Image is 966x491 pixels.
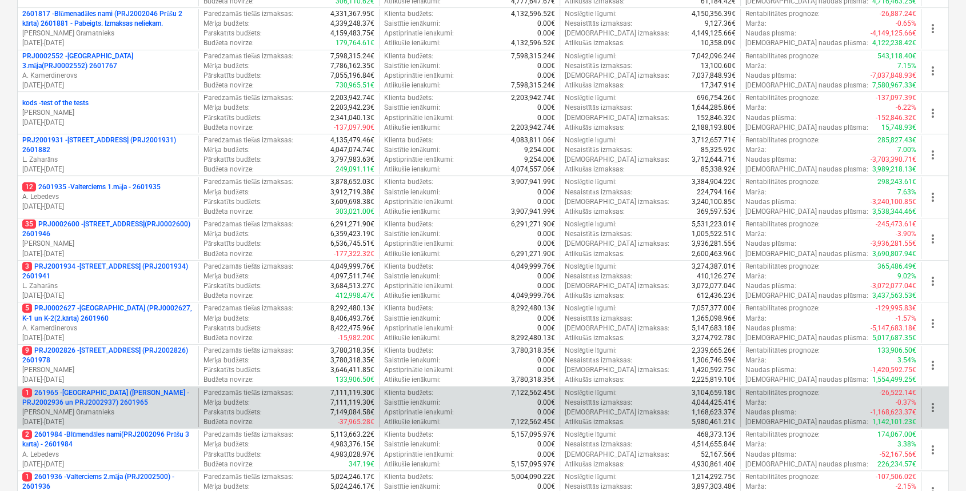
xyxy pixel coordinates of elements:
[926,317,940,330] span: more_vert
[537,103,555,113] p: 0.00€
[22,9,194,49] div: 2601817 -Blūmenadāles nami (PRJ2002046 Prūšu 2 kārta) 2601881 - Pabeigts. Izmaksas neliekam.[PERS...
[330,187,374,197] p: 3,912,719.38€
[330,71,374,81] p: 7,055,196.84€
[22,51,194,71] p: PRJ0002552 - [GEOGRAPHIC_DATA] 3.māja(PRJ0002552) 2601767
[926,232,940,246] span: more_vert
[336,165,374,174] p: 249,091.11€
[745,145,766,155] p: Marža :
[22,219,194,239] p: PRJ0002600 - [STREET_ADDRESS](PRJ0002600) 2601946
[22,346,194,365] p: PRJ2002826 - [STREET_ADDRESS] (PRJ2002826) 2601978
[22,182,194,211] div: 122601935 -Valterciems 1.māja - 2601935A. Lebedevs[DATE]-[DATE]
[22,51,194,91] div: PRJ0002552 -[GEOGRAPHIC_DATA] 3.māja(PRJ0002552) 2601767A. Kamerdinerovs[DATE]-[DATE]
[692,197,736,207] p: 3,240,100.85€
[330,113,374,123] p: 2,341,040.13€
[565,291,625,301] p: Atlikušās izmaksas :
[203,187,250,197] p: Mērķa budžets :
[22,417,194,427] p: [DATE] - [DATE]
[896,229,916,239] p: -3.90%
[22,98,194,127] div: kods -test of the tests[PERSON_NAME][DATE]-[DATE]
[745,281,796,291] p: Naudas plūsma :
[384,29,454,38] p: Apstiprinātie ienākumi :
[330,219,374,229] p: 6,291,271.90€
[705,19,736,29] p: 9,127.36€
[22,202,194,211] p: [DATE] - [DATE]
[384,197,454,207] p: Apstiprinātie ienākumi :
[877,177,916,187] p: 298,243.61€
[745,93,819,103] p: Rentabilitātes prognoze :
[897,187,916,197] p: 7.63%
[203,155,262,165] p: Pārskatīts budžets :
[203,177,293,187] p: Paredzamās tiešās izmaksas :
[203,304,293,313] p: Paredzamās tiešās izmaksas :
[565,197,669,207] p: [DEMOGRAPHIC_DATA] izmaksas :
[897,145,916,155] p: 7.00%
[511,207,555,217] p: 3,907,941.99€
[511,135,555,145] p: 4,083,811.06€
[565,229,632,239] p: Nesaistītās izmaksas :
[330,103,374,113] p: 2,203,942.23€
[203,103,250,113] p: Mērķa budžets :
[384,61,440,71] p: Saistītie ienākumi :
[697,113,736,123] p: 152,846.32€
[871,197,916,207] p: -3,240,100.85€
[384,272,440,281] p: Saistītie ienākumi :
[330,93,374,103] p: 2,203,942.74€
[22,281,194,291] p: L. Zaharāns
[330,61,374,71] p: 7,786,162.35€
[22,472,32,481] span: 1
[384,93,433,103] p: Klienta budžets :
[565,19,632,29] p: Nesaistītās izmaksas :
[745,165,868,174] p: [DEMOGRAPHIC_DATA] naudas plūsma :
[203,291,254,301] p: Budžeta novirze :
[384,187,440,197] p: Saistītie ienākumi :
[701,145,736,155] p: 85,325.92€
[692,123,736,133] p: 2,188,193.80€
[565,207,625,217] p: Atlikušās izmaksas :
[203,281,262,291] p: Pārskatīts budžets :
[537,71,555,81] p: 0.00€
[22,430,194,449] p: 2601984 - Blūmendāles nami(PRJ2002096 Prūšu 3 kārta) - 2601984
[384,304,433,313] p: Klienta budžets :
[565,272,632,281] p: Nesaistītās izmaksas :
[565,61,632,71] p: Nesaistītās izmaksas :
[203,165,254,174] p: Budžeta novirze :
[334,123,374,133] p: -137,097.90€
[877,135,916,145] p: 285,827.43€
[537,61,555,71] p: 0.00€
[565,249,625,259] p: Atlikušās izmaksas :
[22,118,194,127] p: [DATE] - [DATE]
[384,291,441,301] p: Atlikušie ienākumi :
[697,187,736,197] p: 224,794.16€
[896,103,916,113] p: -6.22%
[384,155,454,165] p: Apstiprinātie ienākumi :
[692,249,736,259] p: 2,600,463.96€
[692,229,736,239] p: 1,005,522.51€
[565,177,617,187] p: Noslēgtie līgumi :
[330,29,374,38] p: 4,159,483.75€
[330,145,374,155] p: 4,047,074.74€
[511,291,555,301] p: 4,049,999.76€
[203,207,254,217] p: Budžeta novirze :
[384,135,433,145] p: Klienta budžets :
[701,165,736,174] p: 85,338.92€
[876,219,916,229] p: -245,473.61€
[330,155,374,165] p: 3,797,983.63€
[745,71,796,81] p: Naudas plūsma :
[511,177,555,187] p: 3,907,941.99€
[203,135,293,145] p: Paredzamās tiešās izmaksas :
[565,219,617,229] p: Noslēgtie līgumi :
[745,187,766,197] p: Marža :
[871,29,916,38] p: -4,149,125.66€
[745,239,796,249] p: Naudas plūsma :
[330,135,374,145] p: 4,135,479.46€
[565,187,632,197] p: Nesaistītās izmaksas :
[565,103,632,113] p: Nesaistītās izmaksas :
[880,9,916,19] p: -26,887.24€
[537,229,555,239] p: 0.00€
[877,262,916,272] p: 365,486.49€
[330,304,374,313] p: 8,292,480.13€
[897,272,916,281] p: 9.02%
[203,61,250,71] p: Mērķa budžets :
[22,430,194,469] div: 22601984 -Blūmendāles nami(PRJ2002096 Prūšu 3 kārta) - 2601984A. Lebedevs[DATE]-[DATE]
[697,272,736,281] p: 410,126.27€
